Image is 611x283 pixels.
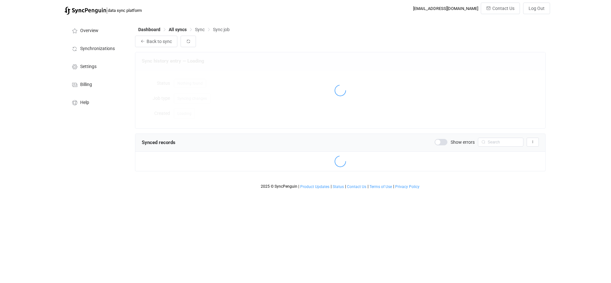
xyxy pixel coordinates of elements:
[64,75,129,93] a: Billing
[64,21,129,39] a: Overview
[300,184,329,189] span: Product Updates
[169,27,187,32] span: All syncs
[368,184,369,189] span: |
[147,39,172,44] span: Back to sync
[529,6,545,11] span: Log Out
[261,184,297,189] span: 2025 © SyncPenguin
[395,184,420,189] span: Privacy Policy
[138,27,230,32] div: Breadcrumb
[213,27,230,32] span: Sync job
[195,27,205,32] span: Sync
[413,6,478,11] div: [EMAIL_ADDRESS][DOMAIN_NAME]
[135,36,177,47] button: Back to sync
[298,184,299,189] span: |
[395,184,420,189] a: Privacy Policy
[347,184,367,189] a: Contact Us
[64,6,142,15] a: |data sync platform
[481,3,520,14] button: Contact Us
[393,184,394,189] span: |
[64,57,129,75] a: Settings
[64,39,129,57] a: Synchronizations
[492,6,514,11] span: Contact Us
[332,184,344,189] a: Status
[108,8,142,13] span: data sync platform
[331,184,332,189] span: |
[80,82,92,87] span: Billing
[523,3,550,14] button: Log Out
[80,28,98,33] span: Overview
[138,27,160,32] span: Dashboard
[345,184,346,189] span: |
[451,140,475,144] span: Show errors
[142,140,175,145] span: Synced records
[80,46,115,51] span: Synchronizations
[300,184,330,189] a: Product Updates
[106,6,108,15] span: |
[64,7,106,15] img: syncpenguin.svg
[369,184,392,189] a: Terms of Use
[64,93,129,111] a: Help
[478,138,523,147] input: Search
[80,64,97,69] span: Settings
[80,100,89,105] span: Help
